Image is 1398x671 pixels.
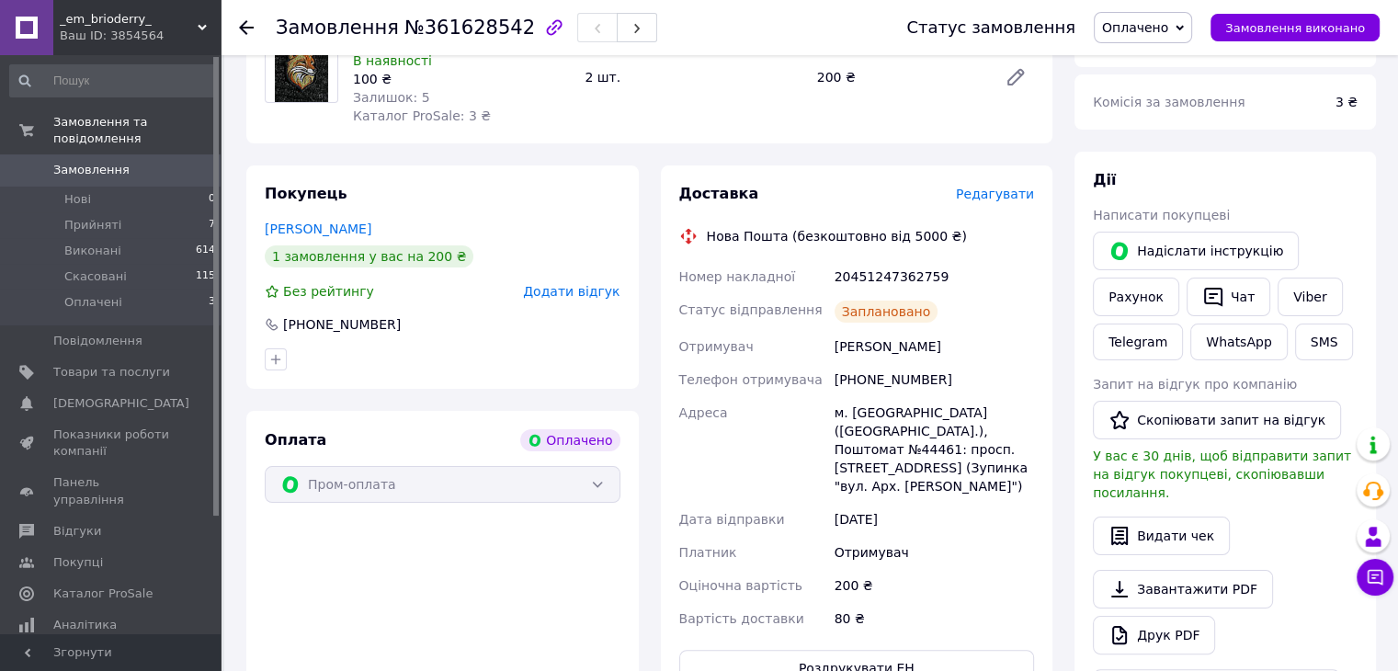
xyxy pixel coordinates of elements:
[53,474,170,507] span: Панель управління
[265,222,371,236] a: [PERSON_NAME]
[1093,570,1273,608] a: Завантажити PDF
[831,536,1038,569] div: Отримувач
[64,191,91,208] span: Нові
[353,53,432,68] span: В наявності
[1102,20,1168,35] span: Оплачено
[1190,324,1287,360] a: WhatsApp
[53,364,170,381] span: Товари та послуги
[810,64,990,90] div: 200 ₴
[523,284,619,299] span: Додати відгук
[53,586,153,602] span: Каталог ProSale
[679,611,804,626] span: Вартість доставки
[831,396,1038,503] div: м. [GEOGRAPHIC_DATA] ([GEOGRAPHIC_DATA].), Поштомат №44461: просп. [STREET_ADDRESS] (Зупинка "вул...
[1093,324,1183,360] a: Telegram
[1357,559,1393,596] button: Чат з покупцем
[520,429,619,451] div: Оплачено
[831,363,1038,396] div: [PHONE_NUMBER]
[679,512,785,527] span: Дата відправки
[997,59,1034,96] a: Редагувати
[196,268,215,285] span: 115
[1093,171,1116,188] span: Дії
[1093,449,1351,500] span: У вас є 30 днів, щоб відправити запит на відгук покупцеві, скопіювавши посилання.
[1093,401,1341,439] button: Скопіювати запит на відгук
[404,17,535,39] span: №361628542
[209,217,215,233] span: 7
[1187,278,1270,316] button: Чат
[1225,21,1365,35] span: Замовлення виконано
[577,64,809,90] div: 2 шт.
[64,243,121,259] span: Виконані
[353,108,491,123] span: Каталог ProSale: 3 ₴
[53,162,130,178] span: Замовлення
[53,333,142,349] span: Повідомлення
[265,185,347,202] span: Покупець
[53,114,221,147] span: Замовлення та повідомлення
[53,617,117,633] span: Аналітика
[209,294,215,311] span: 3
[1295,324,1354,360] button: SMS
[64,268,127,285] span: Скасовані
[1093,517,1230,555] button: Видати чек
[1093,377,1297,392] span: Запит на відгук про компанію
[1093,616,1215,654] a: Друк PDF
[679,405,728,420] span: Адреса
[209,191,215,208] span: 0
[679,372,823,387] span: Телефон отримувача
[353,90,430,105] span: Залишок: 5
[196,243,215,259] span: 614
[53,554,103,571] span: Покупці
[679,578,802,593] span: Оціночна вартість
[831,503,1038,536] div: [DATE]
[239,18,254,37] div: Повернутися назад
[64,294,122,311] span: Оплачені
[906,18,1075,37] div: Статус замовлення
[1210,14,1380,41] button: Замовлення виконано
[1093,278,1179,316] button: Рахунок
[53,395,189,412] span: [DEMOGRAPHIC_DATA]
[265,245,473,267] div: 1 замовлення у вас на 200 ₴
[53,426,170,460] span: Показники роботи компанії
[679,545,737,560] span: Платник
[1093,208,1230,222] span: Написати покупцеві
[276,17,399,39] span: Замовлення
[283,284,374,299] span: Без рейтингу
[831,330,1038,363] div: [PERSON_NAME]
[1093,95,1245,109] span: Комісія за замовлення
[679,339,754,354] span: Отримувач
[702,227,972,245] div: Нова Пошта (безкоштовно від 5000 ₴)
[835,301,938,323] div: Заплановано
[679,302,823,317] span: Статус відправлення
[9,64,217,97] input: Пошук
[265,431,326,449] span: Оплата
[64,217,121,233] span: Прийняті
[679,185,759,202] span: Доставка
[679,269,796,284] span: Номер накладної
[60,28,221,44] div: Ваш ID: 3854564
[353,70,570,88] div: 100 ₴
[60,11,198,28] span: _em_brioderry_
[1278,278,1342,316] a: Viber
[831,569,1038,602] div: 200 ₴
[831,260,1038,293] div: 20451247362759
[1335,95,1358,109] span: 3 ₴
[53,523,101,540] span: Відгуки
[956,187,1034,201] span: Редагувати
[831,602,1038,635] div: 80 ₴
[281,315,403,334] div: [PHONE_NUMBER]
[1093,232,1299,270] button: Надіслати інструкцію
[275,30,329,102] img: Шеврон " ЛИС"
